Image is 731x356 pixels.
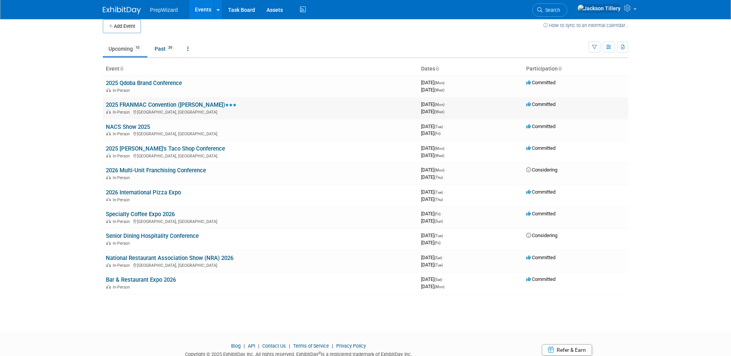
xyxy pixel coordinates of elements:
img: In-Person Event [106,219,111,223]
span: [DATE] [421,276,444,282]
a: National Restaurant Association Show (NRA) 2026 [106,255,233,261]
span: [DATE] [421,167,447,173]
span: (Thu) [434,197,443,202]
span: (Tue) [434,125,443,129]
a: Refer & Earn [542,344,592,356]
span: - [445,80,447,85]
span: [DATE] [421,130,441,136]
a: How to sync to an external calendar... [543,22,628,28]
span: Search [543,7,560,13]
span: [DATE] [421,189,445,195]
span: (Tue) [434,263,443,267]
span: [DATE] [421,218,443,224]
a: Past39 [149,42,180,56]
span: [DATE] [421,240,441,245]
th: Event [103,63,418,75]
a: Upcoming10 [103,42,147,56]
span: In-Person [113,110,132,115]
a: Sort by Participation Type [558,66,562,72]
img: In-Person Event [106,88,111,92]
span: (Fri) [434,241,441,245]
span: Committed [526,80,555,85]
img: In-Person Event [106,241,111,245]
a: 2026 Multi-Unit Franchising Conference [106,167,206,174]
span: (Wed) [434,154,444,158]
a: Search [532,3,567,17]
th: Dates [418,63,523,75]
div: [GEOGRAPHIC_DATA], [GEOGRAPHIC_DATA] [106,262,415,268]
img: In-Person Event [106,285,111,289]
span: Committed [526,255,555,260]
span: (Mon) [434,168,444,172]
span: 39 [166,45,174,51]
img: Jackson Tillery [577,4,621,13]
span: (Wed) [434,110,444,114]
a: Bar & Restaurant Expo 2026 [106,276,176,283]
span: (Tue) [434,190,443,194]
img: In-Person Event [106,197,111,201]
div: [GEOGRAPHIC_DATA], [GEOGRAPHIC_DATA] [106,152,415,159]
span: - [444,189,445,195]
span: [DATE] [421,196,443,202]
span: In-Person [113,175,132,180]
div: [GEOGRAPHIC_DATA], [GEOGRAPHIC_DATA] [106,130,415,136]
span: Considering [526,167,557,173]
span: [DATE] [421,233,445,238]
a: 2026 International Pizza Expo [106,189,181,196]
span: (Mon) [434,103,444,107]
span: [DATE] [421,109,444,114]
span: [DATE] [421,211,443,216]
img: In-Person Event [106,131,111,135]
span: [DATE] [421,262,443,268]
span: In-Person [113,241,132,246]
a: Terms of Service [293,343,329,349]
span: - [443,255,444,260]
span: Committed [526,145,555,151]
a: API [248,343,255,349]
span: - [445,101,447,107]
a: Specialty Coffee Expo 2026 [106,211,175,218]
span: (Sat) [434,277,442,282]
span: [DATE] [421,152,444,158]
span: Committed [526,123,555,129]
span: In-Person [113,197,132,202]
span: (Thu) [434,175,443,180]
a: 2025 [PERSON_NAME]'s Taco Shop Conference [106,145,225,152]
span: - [443,276,444,282]
div: [GEOGRAPHIC_DATA], [GEOGRAPHIC_DATA] [106,218,415,224]
a: 2025 FRANMAC Convention ([PERSON_NAME]) [106,101,236,108]
span: PrepWizard [150,7,178,13]
span: - [444,123,445,129]
button: Add Event [103,19,141,33]
span: [DATE] [421,123,445,129]
span: [DATE] [421,255,444,260]
span: 10 [133,45,142,51]
span: (Fri) [434,131,441,136]
span: In-Person [113,263,132,268]
sup: ® [318,351,321,355]
span: Considering [526,233,557,238]
span: Committed [526,211,555,216]
span: Committed [526,101,555,107]
span: Committed [526,189,555,195]
div: [GEOGRAPHIC_DATA], [GEOGRAPHIC_DATA] [106,109,415,115]
span: (Sun) [434,219,443,223]
span: [DATE] [421,145,447,151]
span: - [445,167,447,173]
span: - [444,233,445,238]
span: (Mon) [434,81,444,85]
span: In-Person [113,285,132,290]
span: | [256,343,261,349]
span: (Fri) [434,212,441,216]
a: Contact Us [262,343,286,349]
span: (Tue) [434,234,443,238]
img: ExhibitDay [103,6,141,14]
img: In-Person Event [106,110,111,114]
a: 2025 Qdoba Brand Conference [106,80,182,87]
span: In-Person [113,88,132,93]
span: (Mon) [434,146,444,151]
span: - [442,211,443,216]
img: In-Person Event [106,263,111,267]
span: In-Person [113,219,132,224]
span: [DATE] [421,87,444,93]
